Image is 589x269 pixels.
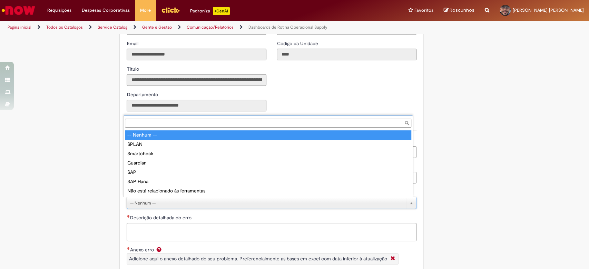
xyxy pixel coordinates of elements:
[125,140,411,149] div: SPLAN
[125,168,411,177] div: SAP
[125,177,411,186] div: SAP Hana
[125,186,411,196] div: Não está relacionado às ferramentas
[125,130,411,140] div: -- Nenhum --
[125,149,411,158] div: Smartcheck
[125,158,411,168] div: Guardian
[124,129,413,197] ul: Caso seu problema esteja em alguma das ferramentas, selecione abaixo:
